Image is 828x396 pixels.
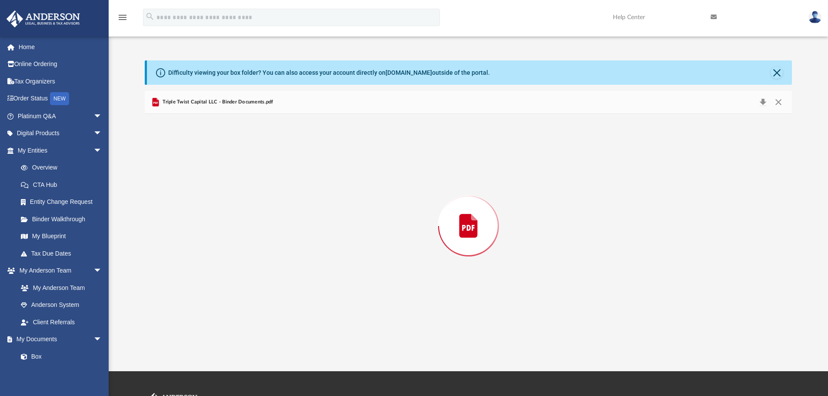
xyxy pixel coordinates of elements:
button: Close [771,96,786,108]
a: My Anderson Team [12,279,106,296]
a: CTA Hub [12,176,115,193]
i: menu [117,12,128,23]
a: menu [117,17,128,23]
span: arrow_drop_down [93,107,111,125]
a: Client Referrals [12,313,111,331]
div: NEW [50,92,69,105]
span: arrow_drop_down [93,262,111,280]
span: Triple Twist Capital LLC - Binder Documents.pdf [161,98,273,106]
img: User Pic [808,11,821,23]
a: Tax Organizers [6,73,115,90]
i: search [145,12,155,21]
a: Box [12,348,106,365]
div: Preview [145,91,792,338]
a: [DOMAIN_NAME] [386,69,432,76]
a: Home [6,38,115,56]
a: Overview [12,159,115,176]
span: arrow_drop_down [93,331,111,349]
a: Tax Due Dates [12,245,115,262]
a: My Blueprint [12,228,111,245]
a: My Documentsarrow_drop_down [6,331,111,348]
a: Order StatusNEW [6,90,115,108]
img: Anderson Advisors Platinum Portal [4,10,83,27]
button: Close [771,67,783,79]
span: arrow_drop_down [93,142,111,160]
span: arrow_drop_down [93,125,111,143]
button: Download [755,96,771,108]
div: Difficulty viewing your box folder? You can also access your account directly on outside of the p... [168,68,490,77]
a: Platinum Q&Aarrow_drop_down [6,107,115,125]
a: My Anderson Teamarrow_drop_down [6,262,111,280]
a: Anderson System [12,296,111,314]
a: Binder Walkthrough [12,210,115,228]
a: Entity Change Request [12,193,115,211]
a: My Entitiesarrow_drop_down [6,142,115,159]
a: Digital Productsarrow_drop_down [6,125,115,142]
a: Meeting Minutes [12,365,111,383]
a: Online Ordering [6,56,115,73]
